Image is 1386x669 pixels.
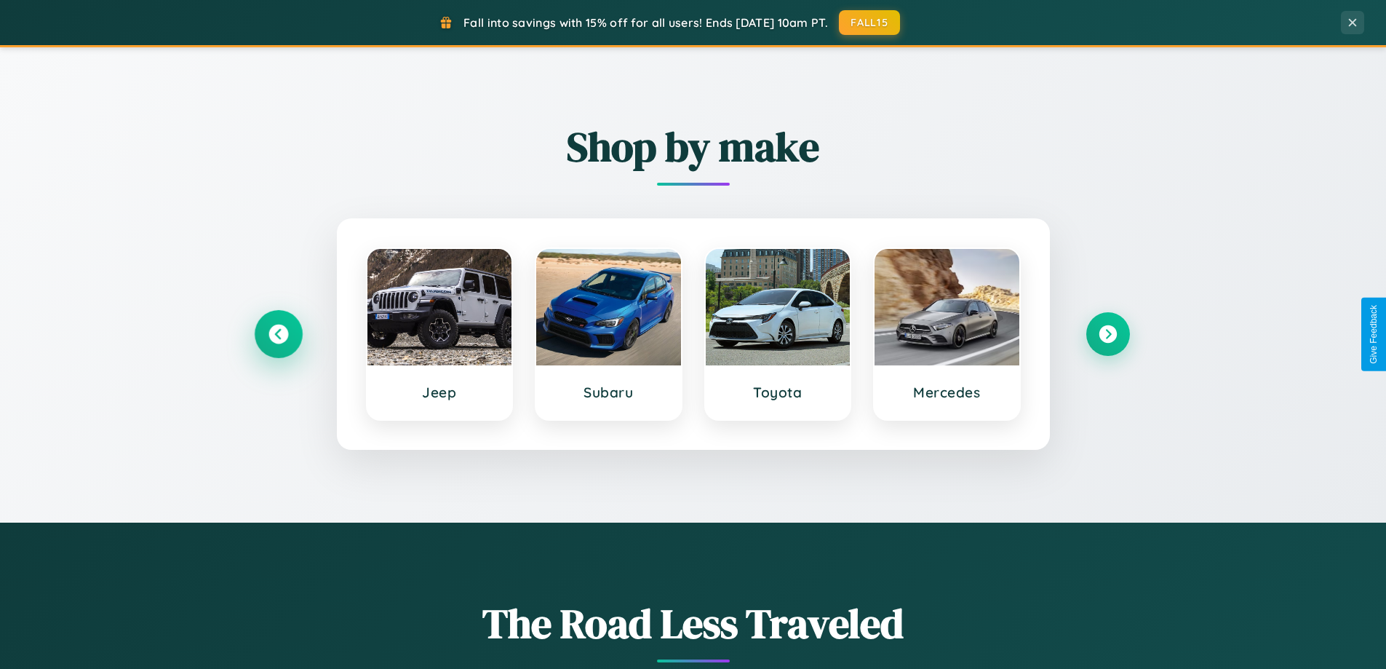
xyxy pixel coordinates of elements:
button: FALL15 [839,10,900,35]
div: Give Feedback [1369,305,1379,364]
h3: Subaru [551,384,666,401]
h2: Shop by make [257,119,1130,175]
h3: Toyota [720,384,836,401]
span: Fall into savings with 15% off for all users! Ends [DATE] 10am PT. [463,15,828,30]
h3: Jeep [382,384,498,401]
h1: The Road Less Traveled [257,595,1130,652]
h3: Mercedes [889,384,1005,401]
